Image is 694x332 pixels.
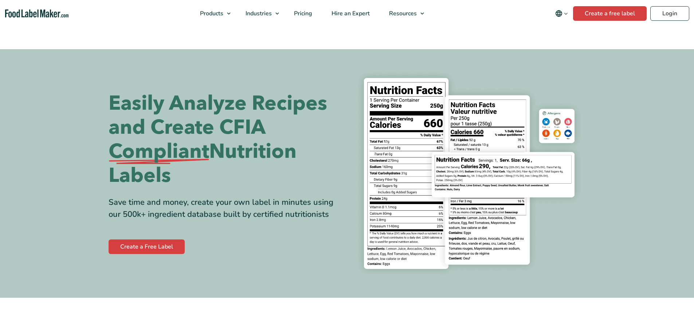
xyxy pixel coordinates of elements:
a: Food Label Maker homepage [5,9,69,18]
h1: Easily Analyze Recipes and Create CFIA Nutrition Labels [109,91,342,188]
span: Pricing [292,9,313,17]
div: Save time and money, create your own label in minutes using our 500k+ ingredient database built b... [109,196,342,220]
a: Create a free label [573,6,647,21]
button: Change language [550,6,573,21]
a: Login [650,6,689,21]
span: Products [198,9,224,17]
span: Compliant [109,140,209,164]
span: Industries [243,9,272,17]
a: Create a Free Label [109,239,185,254]
span: Resources [387,9,417,17]
span: Hire an Expert [329,9,370,17]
